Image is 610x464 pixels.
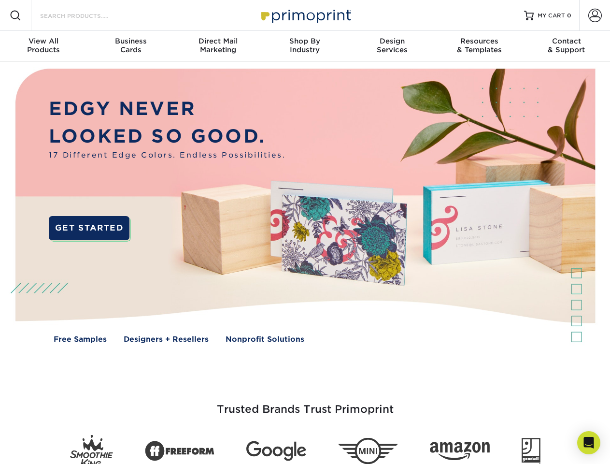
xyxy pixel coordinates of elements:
a: Direct MailMarketing [174,31,261,62]
a: Designers + Resellers [124,334,209,345]
a: GET STARTED [49,216,129,240]
div: Industry [261,37,348,54]
img: Amazon [430,442,490,461]
span: Design [349,37,436,45]
div: Cards [87,37,174,54]
a: Shop ByIndustry [261,31,348,62]
a: BusinessCards [87,31,174,62]
h3: Trusted Brands Trust Primoprint [23,380,588,427]
div: & Templates [436,37,523,54]
p: EDGY NEVER [49,95,285,123]
a: Contact& Support [523,31,610,62]
span: 17 Different Edge Colors. Endless Possibilities. [49,150,285,161]
span: MY CART [538,12,565,20]
a: Nonprofit Solutions [226,334,304,345]
span: Business [87,37,174,45]
span: Resources [436,37,523,45]
a: DesignServices [349,31,436,62]
img: Goodwill [522,438,540,464]
a: Resources& Templates [436,31,523,62]
iframe: Google Customer Reviews [2,435,82,461]
div: Services [349,37,436,54]
span: 0 [567,12,571,19]
img: Google [246,441,306,461]
div: & Support [523,37,610,54]
p: LOOKED SO GOOD. [49,123,285,150]
img: Primoprint [257,5,354,26]
input: SEARCH PRODUCTS..... [39,10,133,21]
span: Contact [523,37,610,45]
span: Direct Mail [174,37,261,45]
a: Free Samples [54,334,107,345]
div: Marketing [174,37,261,54]
span: Shop By [261,37,348,45]
div: Open Intercom Messenger [577,431,600,454]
